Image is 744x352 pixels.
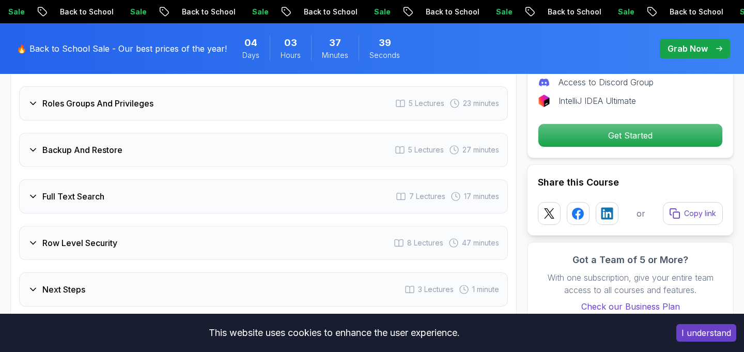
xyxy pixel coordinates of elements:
[462,145,499,155] span: 27 minutes
[19,272,508,307] button: Next Steps3 Lectures 1 minute
[538,124,722,147] p: Get Started
[281,50,301,60] span: Hours
[42,237,117,249] h3: Row Level Security
[8,322,661,344] div: This website uses cookies to enhance the user experience.
[19,179,508,213] button: Full Text Search7 Lectures 17 minutes
[42,144,122,156] h3: Backup And Restore
[329,36,341,50] span: 37 Minutes
[19,133,508,167] button: Backup And Restore5 Lectures 27 minutes
[559,76,654,88] p: Access to Discord Group
[284,36,297,50] span: 3 Hours
[42,283,85,296] h3: Next Steps
[242,50,259,60] span: Days
[366,7,399,17] p: Sale
[637,207,645,220] p: or
[322,50,348,60] span: Minutes
[409,98,444,109] span: 5 Lectures
[407,238,443,248] span: 8 Lectures
[296,7,366,17] p: Back to School
[668,42,708,55] p: Grab Now
[52,7,122,17] p: Back to School
[417,7,488,17] p: Back to School
[408,145,444,155] span: 5 Lectures
[42,190,104,203] h3: Full Text Search
[409,191,445,202] span: 7 Lectures
[464,191,499,202] span: 17 minutes
[463,98,499,109] span: 23 minutes
[538,300,723,313] a: Check our Business Plan
[676,324,736,342] button: Accept cookies
[538,175,723,190] h2: Share this Course
[174,7,244,17] p: Back to School
[42,97,153,110] h3: Roles Groups And Privileges
[369,50,400,60] span: Seconds
[663,202,723,225] button: Copy link
[379,36,391,50] span: 39 Seconds
[610,7,643,17] p: Sale
[538,253,723,267] h3: Got a Team of 5 or More?
[244,7,277,17] p: Sale
[488,7,521,17] p: Sale
[661,7,732,17] p: Back to School
[462,238,499,248] span: 47 minutes
[472,284,499,295] span: 1 minute
[539,7,610,17] p: Back to School
[122,7,155,17] p: Sale
[244,36,257,50] span: 4 Days
[17,42,227,55] p: 🔥 Back to School Sale - Our best prices of the year!
[684,208,716,219] p: Copy link
[19,226,508,260] button: Row Level Security8 Lectures 47 minutes
[538,124,723,147] button: Get Started
[19,86,508,120] button: Roles Groups And Privileges5 Lectures 23 minutes
[538,95,550,107] img: jetbrains logo
[538,271,723,296] p: With one subscription, give your entire team access to all courses and features.
[559,95,636,107] p: IntelliJ IDEA Ultimate
[418,284,454,295] span: 3 Lectures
